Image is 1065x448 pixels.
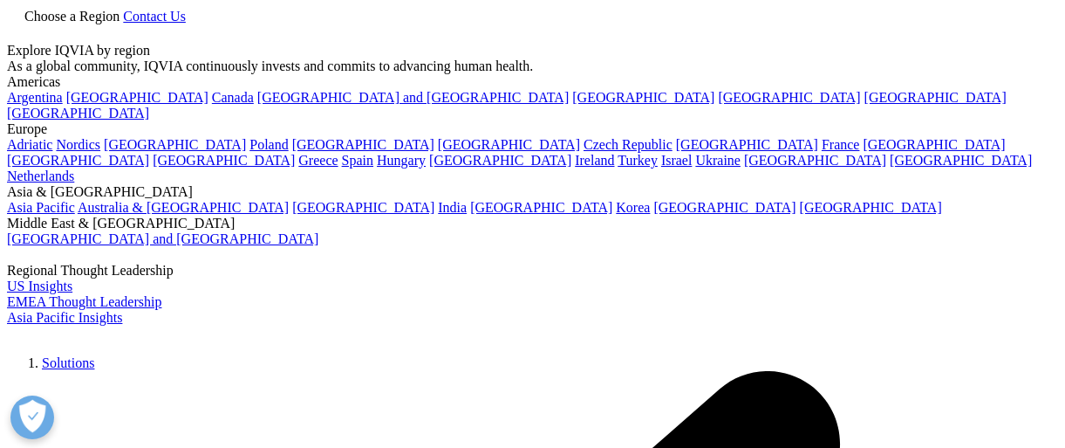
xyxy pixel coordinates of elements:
span: Choose a Region [24,9,119,24]
a: [GEOGRAPHIC_DATA] [429,153,571,168]
a: [GEOGRAPHIC_DATA] [572,90,714,105]
a: Ukraine [695,153,741,168]
a: [GEOGRAPHIC_DATA] [153,153,295,168]
div: As a global community, IQVIA continuously invests and commits to advancing human health. [7,59,1058,74]
div: Europe [7,121,1058,137]
a: Ireland [575,153,614,168]
a: Asia Pacific [7,200,75,215]
div: Asia & [GEOGRAPHIC_DATA] [7,184,1058,200]
div: Americas [7,74,1058,90]
a: Turkey [618,153,658,168]
a: [GEOGRAPHIC_DATA] [292,200,434,215]
a: Netherlands [7,169,74,183]
a: [GEOGRAPHIC_DATA] [718,90,860,105]
a: [GEOGRAPHIC_DATA] [470,200,612,215]
a: [GEOGRAPHIC_DATA] [800,200,942,215]
a: Korea [616,200,650,215]
a: [GEOGRAPHIC_DATA] [292,137,434,152]
a: EMEA Thought Leadership [7,294,161,309]
a: [GEOGRAPHIC_DATA] [744,153,886,168]
button: Open Preferences [10,396,54,439]
a: Greece [298,153,338,168]
a: [GEOGRAPHIC_DATA] [66,90,208,105]
a: [GEOGRAPHIC_DATA] [104,137,246,152]
a: [GEOGRAPHIC_DATA] [653,200,795,215]
div: Explore IQVIA by region [7,43,1058,59]
a: Solutions [42,355,94,370]
a: Israel [661,153,693,168]
a: [GEOGRAPHIC_DATA] [7,153,149,168]
a: [GEOGRAPHIC_DATA] and [GEOGRAPHIC_DATA] [7,231,318,246]
a: Argentina [7,90,63,105]
a: Czech Republic [584,137,672,152]
a: Asia Pacific Insights [7,310,122,325]
a: Hungary [377,153,426,168]
div: Middle East & [GEOGRAPHIC_DATA] [7,216,1058,231]
a: [GEOGRAPHIC_DATA] [438,137,580,152]
a: US Insights [7,279,72,293]
a: Australia & [GEOGRAPHIC_DATA] [78,200,289,215]
a: Contact Us [123,9,186,24]
a: [GEOGRAPHIC_DATA] [864,90,1007,105]
div: Regional Thought Leadership [7,263,1058,279]
a: [GEOGRAPHIC_DATA] [863,137,1005,152]
a: [GEOGRAPHIC_DATA] [676,137,818,152]
a: Canada [212,90,254,105]
a: [GEOGRAPHIC_DATA] [890,153,1032,168]
a: Nordics [56,137,100,152]
a: Spain [342,153,373,168]
a: France [822,137,860,152]
a: [GEOGRAPHIC_DATA] [7,106,149,121]
a: Adriatic [7,137,52,152]
a: India [438,200,467,215]
a: Poland [249,137,288,152]
a: [GEOGRAPHIC_DATA] and [GEOGRAPHIC_DATA] [257,90,569,105]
